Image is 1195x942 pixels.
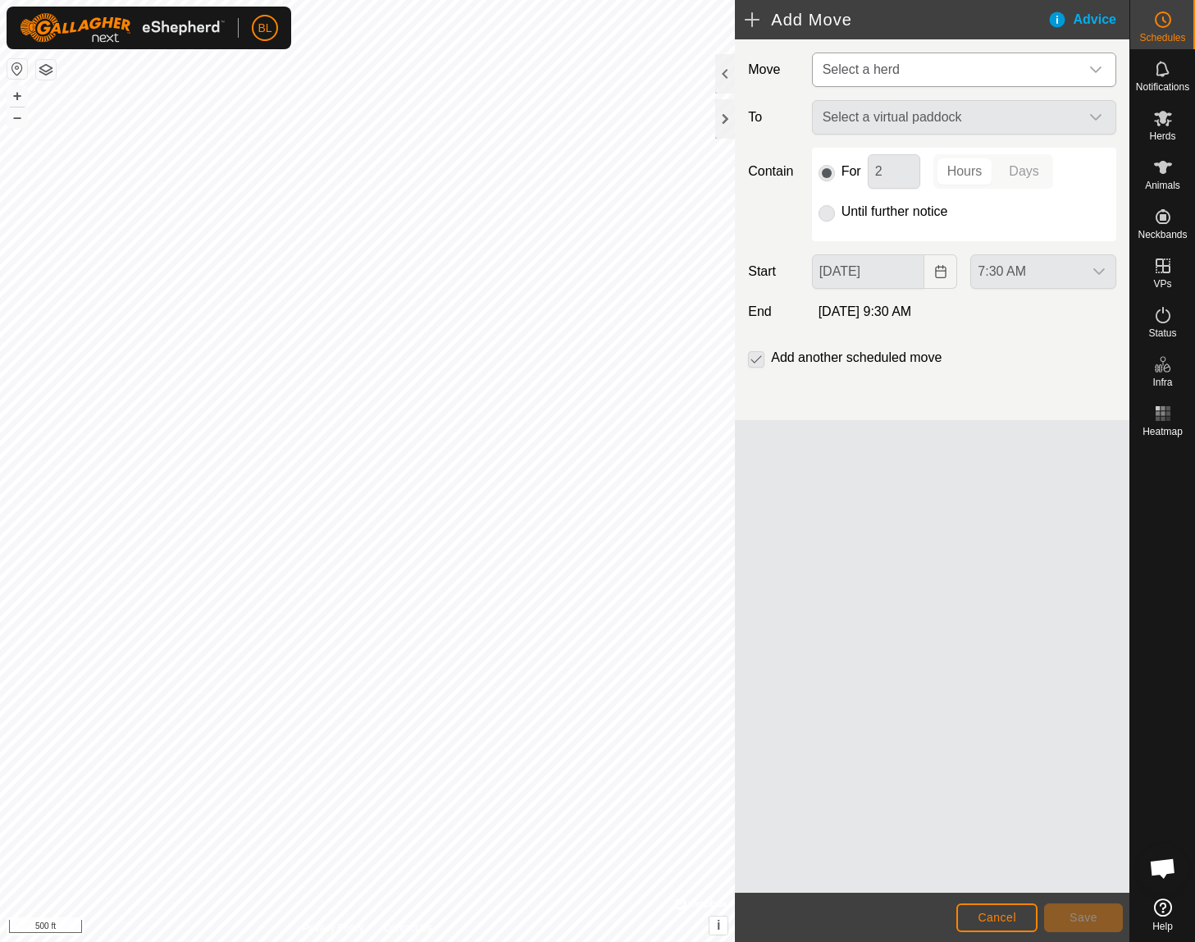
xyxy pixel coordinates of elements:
[1130,892,1195,938] a: Help
[924,254,957,289] button: Choose Date
[771,351,942,364] label: Add another scheduled move
[741,302,805,322] label: End
[7,107,27,127] button: –
[823,62,900,76] span: Select a herd
[1070,911,1097,924] span: Save
[1139,33,1185,43] span: Schedules
[956,903,1038,932] button: Cancel
[1079,53,1112,86] div: dropdown trigger
[7,59,27,79] button: Reset Map
[1145,181,1180,190] span: Animals
[741,162,805,181] label: Contain
[745,10,1047,30] h2: Add Move
[709,917,727,935] button: i
[1044,903,1123,932] button: Save
[741,262,805,281] label: Start
[258,20,271,37] span: BL
[1136,82,1189,92] span: Notifications
[36,60,56,80] button: Map Layers
[1152,921,1173,931] span: Help
[20,13,225,43] img: Gallagher Logo
[1143,427,1183,437] span: Heatmap
[741,53,805,87] label: Move
[1138,844,1188,893] div: Open chat
[741,100,805,135] label: To
[384,921,432,935] a: Contact Us
[816,53,1079,86] span: Select a herd
[1138,230,1187,240] span: Neckbands
[1152,377,1172,387] span: Infra
[1047,10,1129,30] div: Advice
[1148,328,1176,338] span: Status
[842,165,861,178] label: For
[842,205,948,218] label: Until further notice
[7,86,27,106] button: +
[717,918,720,932] span: i
[819,304,912,318] span: [DATE] 9:30 AM
[1149,131,1175,141] span: Herds
[978,911,1016,924] span: Cancel
[303,921,364,935] a: Privacy Policy
[1153,279,1171,289] span: VPs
